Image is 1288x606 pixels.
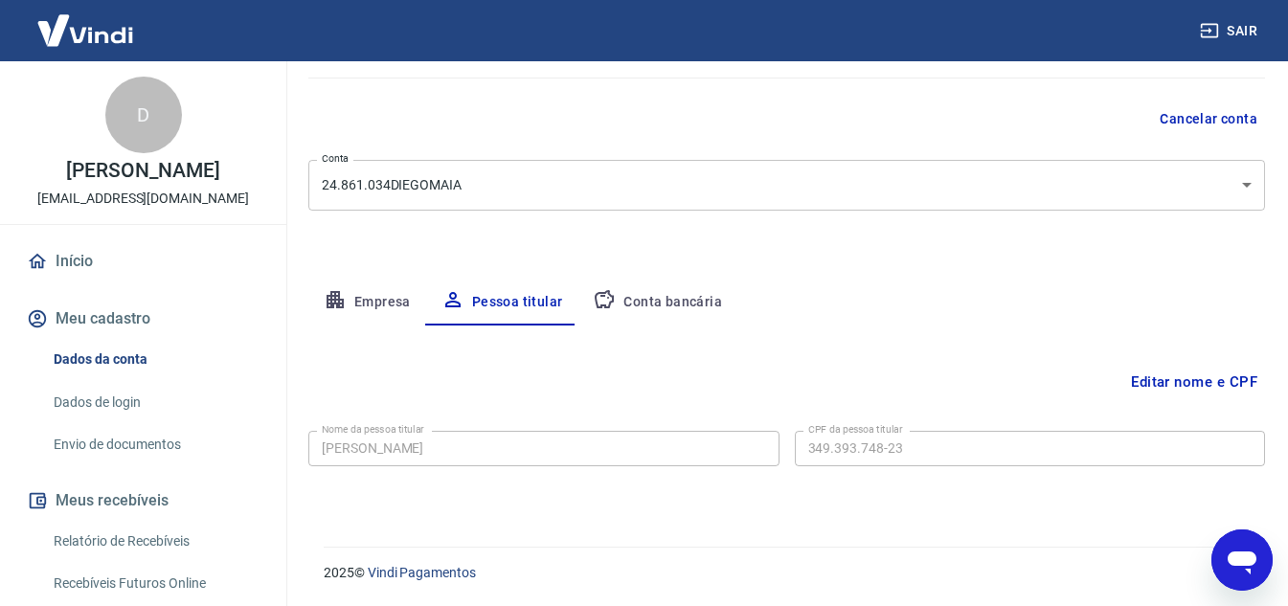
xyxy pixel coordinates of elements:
[577,280,737,325] button: Conta bancária
[46,522,263,561] a: Relatório de Recebíveis
[368,565,476,580] a: Vindi Pagamentos
[37,189,249,209] p: [EMAIL_ADDRESS][DOMAIN_NAME]
[808,422,903,437] label: CPF da pessoa titular
[105,77,182,153] div: D
[46,425,263,464] a: Envio de documentos
[46,564,263,603] a: Recebíveis Futuros Online
[322,151,349,166] label: Conta
[324,563,1242,583] p: 2025 ©
[322,422,424,437] label: Nome da pessoa titular
[1152,101,1265,137] button: Cancelar conta
[1123,364,1265,400] button: Editar nome e CPF
[46,383,263,422] a: Dados de login
[308,160,1265,211] div: 24.861.034DIEGOMAIA
[308,280,426,325] button: Empresa
[46,340,263,379] a: Dados da conta
[1211,529,1273,591] iframe: Botão para abrir a janela de mensagens
[426,280,578,325] button: Pessoa titular
[23,480,263,522] button: Meus recebíveis
[1196,13,1265,49] button: Sair
[23,240,263,282] a: Início
[23,298,263,340] button: Meu cadastro
[66,161,219,181] p: [PERSON_NAME]
[23,1,147,59] img: Vindi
